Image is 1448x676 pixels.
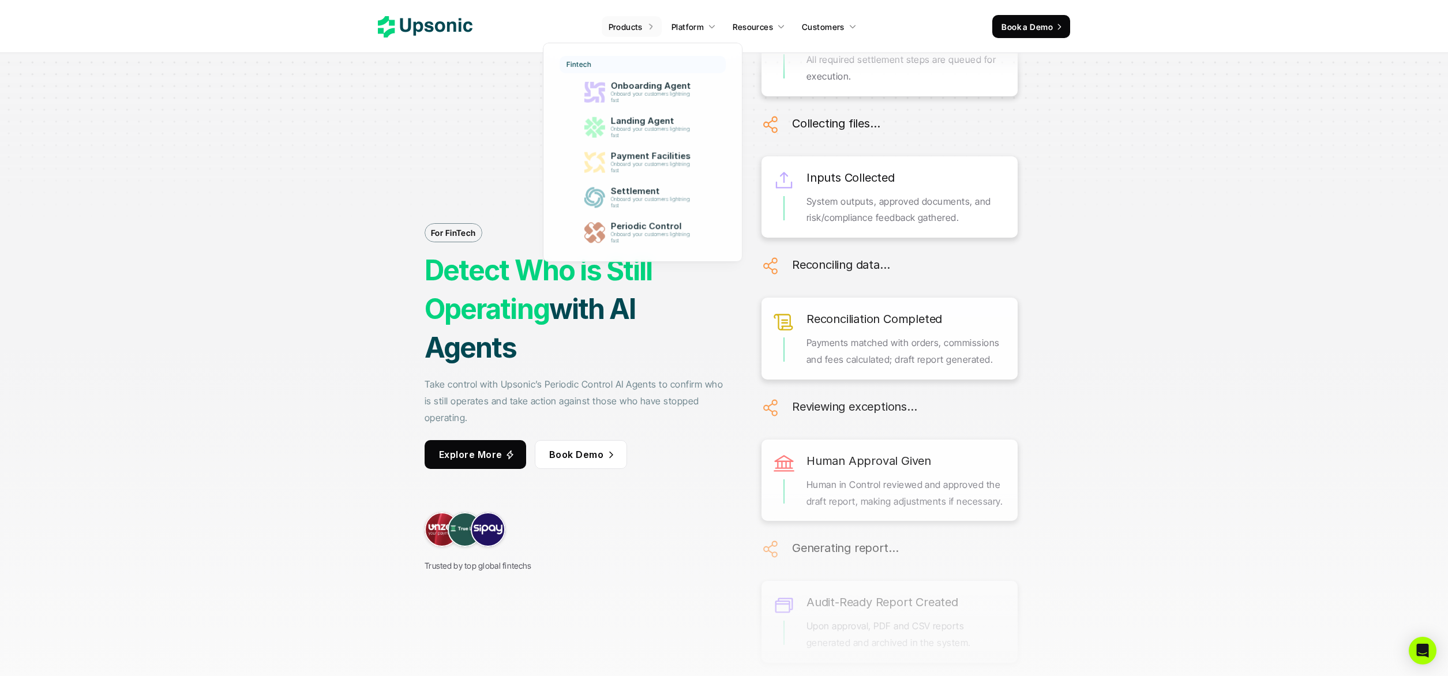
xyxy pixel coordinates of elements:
[566,61,591,69] p: Fintech
[610,162,695,174] p: Onboard your customers lightning fast
[610,151,696,162] p: Payment Facilities
[1409,637,1436,664] div: Open Intercom Messenger
[792,397,917,416] h6: Reviewing exceptions…
[806,168,895,187] h6: Inputs Collected
[733,21,773,33] p: Resources
[431,227,476,239] p: For FinTech
[806,476,1006,510] p: Human in Control reviewed and approved the draft report, making adjustments if necessary.
[425,292,640,365] strong: with AI Agents
[559,111,725,144] a: Landing AgentOnboard your customers lightning fast
[610,126,695,139] p: Onboard your customers lightning fast
[559,147,725,179] a: Payment FacilitiesOnboard your customers lightning fast
[610,81,696,91] p: Onboarding Agent
[602,16,662,37] a: Products
[806,335,1006,368] p: Payments matched with orders, commissions and fees calculated; draft report generated.
[672,21,704,33] p: Platform
[792,114,880,133] h6: Collecting files…
[439,446,502,463] p: Explore More
[425,440,526,469] a: Explore More
[806,193,1006,227] p: System outputs, approved documents, and risk/compliance feedback gathered.
[535,440,627,469] a: Book Demo
[559,182,725,214] a: SettlementOnboard your customers lightning fast
[1001,21,1053,33] p: Book a Demo
[806,618,1006,651] p: Upon approval, PDF and CSV reports generated and archived in the system.
[549,446,603,463] p: Book Demo
[559,217,725,249] a: Periodic ControlOnboard your customers lightning fast
[610,232,695,245] p: Onboard your customers lightning fast
[425,376,728,426] p: Take control with Upsonic’s Periodic Control AI Agents to confirm who is still operates and take ...
[559,76,725,108] a: Onboarding AgentOnboard your customers lightning fast
[802,21,845,33] p: Customers
[425,253,658,326] strong: Detect Who is Still Operating
[792,255,890,275] h6: Reconciling data…
[610,186,696,197] p: Settlement
[609,21,643,33] p: Products
[610,116,696,126] p: Landing Agent
[806,51,1006,85] p: All required settlement steps are queued for execution.
[806,309,942,329] h6: Reconciliation Completed
[792,538,898,558] h6: Generating report…
[806,592,958,612] h6: Audit-Ready Report Created
[610,91,695,104] p: Onboard your customers lightning fast
[610,197,695,209] p: Onboard your customers lightning fast
[610,221,696,232] p: Periodic Control
[806,451,931,471] h6: Human Approval Given
[425,558,531,573] p: Trusted by top global fintechs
